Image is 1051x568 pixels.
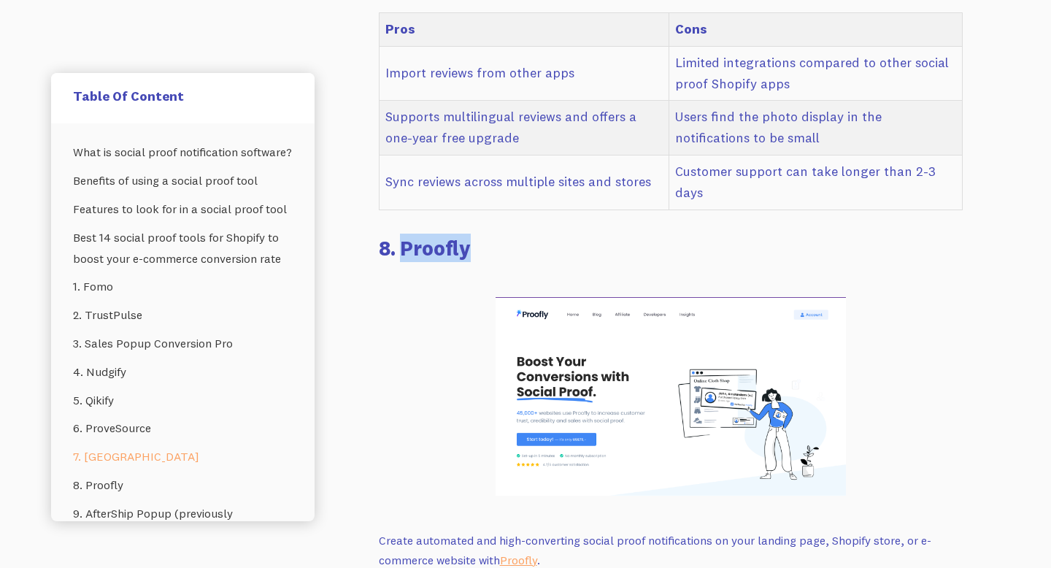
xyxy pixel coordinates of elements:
a: 8. Proofly [73,471,293,499]
a: Best 14 social proof tools for Shopify to boost your e-commerce conversion rate [73,223,293,273]
td: Customer support can take longer than 2-3 days [669,155,962,210]
a: 9. AfterShip Popup (previously Automizely) [73,499,293,549]
a: Proofly [500,553,537,567]
h5: Table Of Content [73,88,293,104]
a: 1. Fomo [73,272,293,301]
a: 4. Nudgify [73,358,293,386]
a: 7. [GEOGRAPHIC_DATA] [73,442,293,471]
th: Cons [669,12,962,46]
a: 5. Qikify [73,386,293,415]
td: Import reviews from other apps [379,46,669,101]
td: Supports multilingual reviews and offers a one-year free upgrade [379,101,669,156]
a: Benefits of using a social proof tool [73,166,293,195]
a: 3. Sales Popup Conversion Pro [73,329,293,358]
th: Pros [379,12,669,46]
td: Users find the photo display in the notifications to be small [669,101,962,156]
a: What is social proof notification software? [73,138,293,166]
h3: 8. Proofly [379,234,963,262]
td: Sync reviews across multiple sites and stores [379,155,669,210]
a: Features to look for in a social proof tool [73,195,293,223]
td: Limited integrations compared to other social proof Shopify apps [669,46,962,101]
a: 6. ProveSource [73,414,293,442]
a: 2. TrustPulse [73,301,293,329]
